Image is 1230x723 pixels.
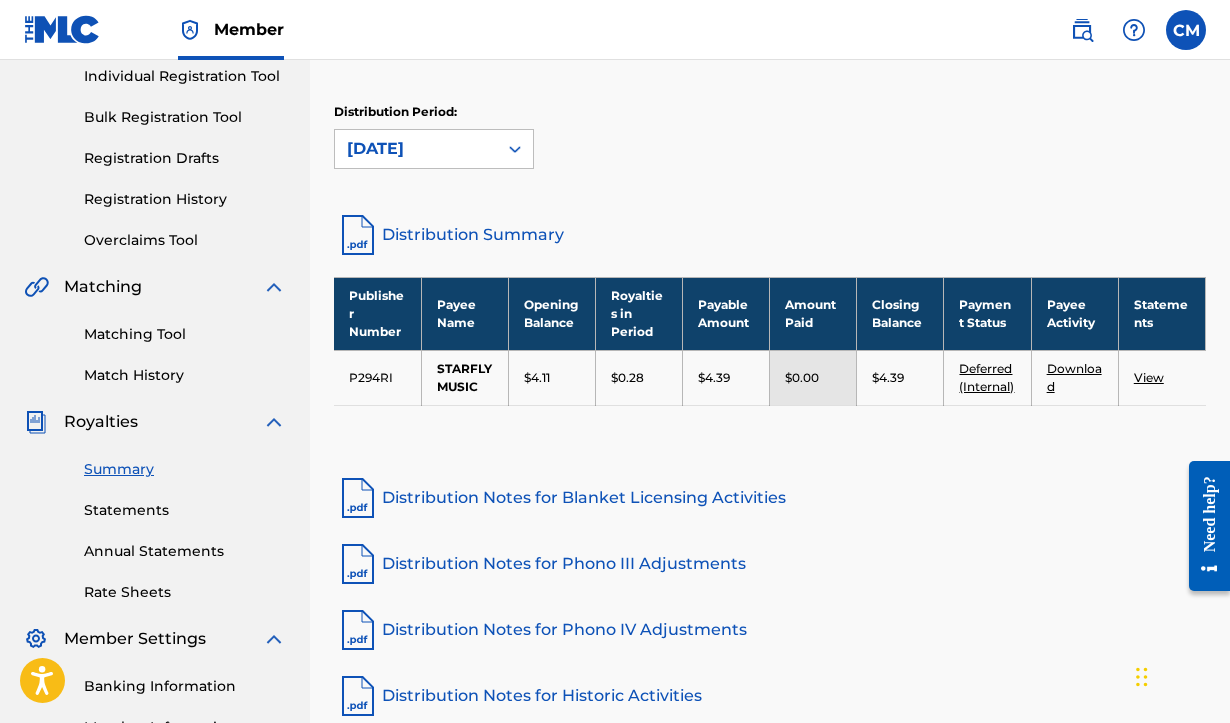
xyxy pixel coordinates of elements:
[64,275,142,299] span: Matching
[595,277,682,350] th: Royalties in Period
[84,365,286,386] a: Match History
[944,277,1031,350] th: Payment Status
[1130,627,1230,723] iframe: Chat Widget
[84,107,286,128] a: Bulk Registration Tool
[84,66,286,87] a: Individual Registration Tool
[262,275,286,299] img: expand
[872,369,904,387] p: $4.39
[334,211,1206,259] a: Distribution Summary
[1134,370,1164,385] a: View
[84,189,286,210] a: Registration History
[178,18,202,42] img: Top Rightsholder
[334,474,1206,522] a: Distribution Notes for Blanket Licensing Activities
[334,672,382,720] img: pdf
[334,540,1206,588] a: Distribution Notes for Phono III Adjustments
[64,410,138,434] span: Royalties
[959,361,1014,394] a: Deferred (Internal)
[1047,361,1102,394] a: Download
[1122,18,1146,42] img: help
[1070,18,1094,42] img: search
[334,277,421,350] th: Publisher Number
[770,277,857,350] th: Amount Paid
[334,606,1206,654] a: Distribution Notes for Phono IV Adjustments
[24,410,48,434] img: Royalties
[785,369,819,387] p: $0.00
[698,369,730,387] p: $4.39
[334,474,382,522] img: pdf
[262,410,286,434] img: expand
[1174,441,1230,612] iframe: Resource Center
[84,459,286,480] a: Summary
[334,211,382,259] img: distribution-summary-pdf
[611,369,644,387] p: $0.28
[1031,277,1118,350] th: Payee Activity
[84,676,286,697] a: Banking Information
[857,277,944,350] th: Closing Balance
[334,103,534,121] p: Distribution Period:
[24,275,49,299] img: Matching
[334,606,382,654] img: pdf
[347,137,485,161] div: [DATE]
[1136,647,1148,707] div: Drag
[24,15,101,44] img: MLC Logo
[84,324,286,345] a: Matching Tool
[64,627,206,651] span: Member Settings
[421,277,508,350] th: Payee Name
[508,277,595,350] th: Opening Balance
[84,541,286,562] a: Annual Statements
[1114,10,1154,50] div: Help
[84,582,286,603] a: Rate Sheets
[524,369,550,387] p: $4.11
[421,350,508,405] td: STARFLY MUSIC
[84,230,286,251] a: Overclaims Tool
[84,500,286,521] a: Statements
[1166,10,1206,50] div: User Menu
[214,18,284,41] span: Member
[84,148,286,169] a: Registration Drafts
[24,627,48,651] img: Member Settings
[334,350,421,405] td: P294RI
[1118,277,1205,350] th: Statements
[262,627,286,651] img: expand
[683,277,770,350] th: Payable Amount
[334,540,382,588] img: pdf
[334,672,1206,720] a: Distribution Notes for Historic Activities
[1062,10,1102,50] a: Public Search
